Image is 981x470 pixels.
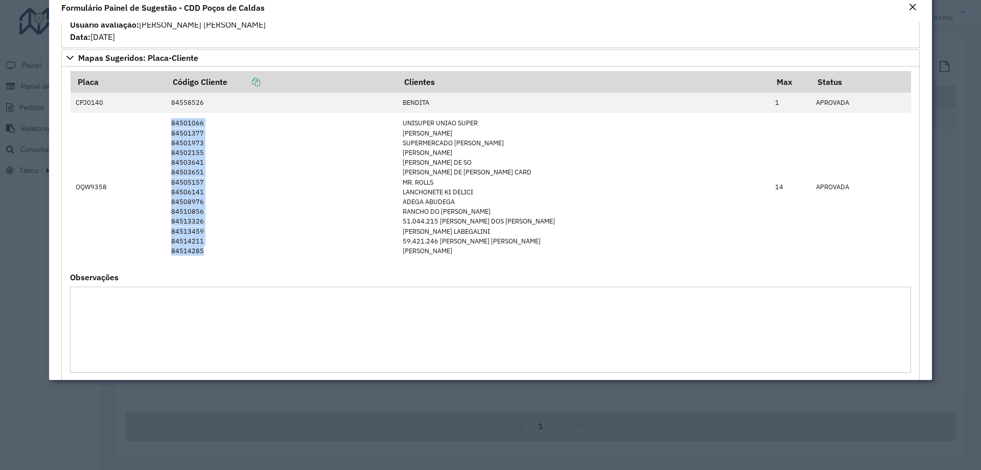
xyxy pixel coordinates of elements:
[908,3,917,11] em: Fechar
[769,71,810,93] th: Max
[227,77,260,87] a: Copiar
[905,1,920,14] button: Close
[398,113,769,261] td: UNISUPER UNIAO SUPER [PERSON_NAME] SUPERMERCADO [PERSON_NAME] [PERSON_NAME] [PERSON_NAME] DE SO [...
[61,66,920,423] div: Mapas Sugeridos: Placa-Cliente
[398,93,769,113] td: BENDITA
[166,71,398,93] th: Código Cliente
[398,71,769,93] th: Clientes
[810,71,910,93] th: Status
[71,113,166,261] td: OQW9358
[78,54,198,62] span: Mapas Sugeridos: Placa-Cliente
[810,113,910,261] td: APROVADA
[70,32,90,42] strong: Data:
[166,113,398,261] td: 84501066 84501377 84501973 84502155 84503641 84503651 84505157 84506141 84508976 84510856 8451332...
[61,2,265,14] h4: Formulário Painel de Sugestão - CDD Poços de Caldas
[70,7,266,42] span: Não Atendida Automaticamente [PERSON_NAME] [PERSON_NAME] [DATE]
[61,49,920,66] a: Mapas Sugeridos: Placa-Cliente
[71,71,166,93] th: Placa
[769,113,810,261] td: 14
[70,271,119,283] label: Observações
[769,93,810,113] td: 1
[166,93,398,113] td: 84558526
[70,19,139,30] strong: Usuário avaliação:
[810,93,910,113] td: APROVADA
[71,93,166,113] td: CPJ0140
